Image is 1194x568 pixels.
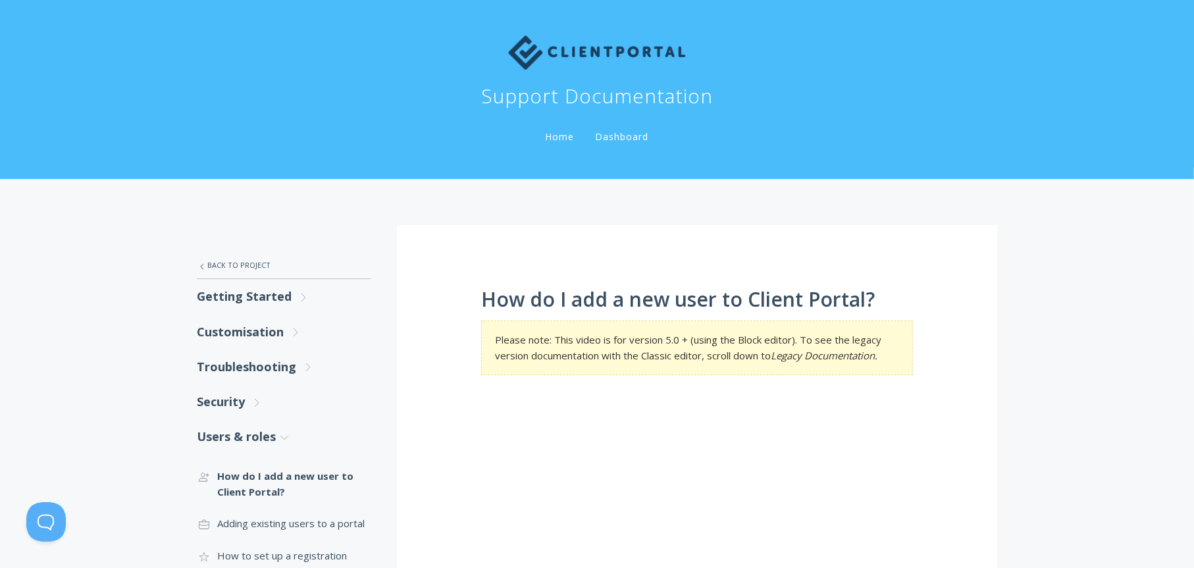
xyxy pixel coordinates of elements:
[197,384,371,419] a: Security
[593,130,652,143] a: Dashboard
[197,251,371,279] a: Back to Project
[26,502,66,542] iframe: Toggle Customer Support
[197,279,371,314] a: Getting Started
[481,321,913,375] section: Please note: This video is for version 5.0 + (using the Block editor). To see the legacy version ...
[481,288,913,311] h1: How do I add a new user to Client Portal?
[197,419,371,454] a: Users & roles
[481,83,713,109] h1: Support Documentation
[543,130,577,143] a: Home
[197,315,371,349] a: Customisation
[197,349,371,384] a: Troubleshooting
[197,460,371,508] a: How do I add a new user to Client Portal?
[771,349,877,362] em: Legacy Documentation.
[197,507,371,539] a: Adding existing users to a portal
